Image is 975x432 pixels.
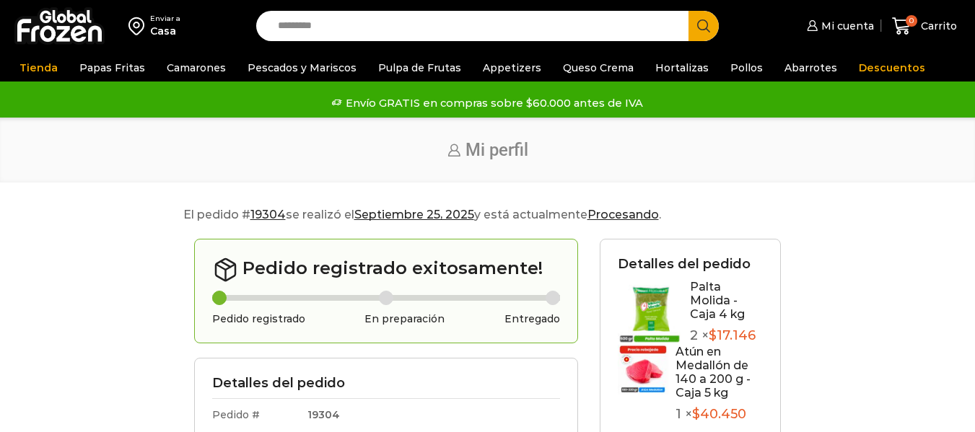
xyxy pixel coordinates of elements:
div: Enviar a [150,14,180,24]
a: Camarones [159,54,233,81]
p: El pedido # se realizó el y está actualmente . [183,206,792,224]
a: Abarrotes [777,54,844,81]
a: Appetizers [476,54,548,81]
span: Carrito [917,19,957,33]
h3: Detalles del pedido [618,257,763,273]
span: 0 [906,15,917,27]
a: Papas Fritas [72,54,152,81]
a: Tienda [12,54,65,81]
a: Queso Crema [556,54,641,81]
p: 1 × [675,407,764,423]
bdi: 17.146 [709,327,756,343]
span: Mi perfil [465,140,528,160]
mark: Septiembre 25, 2025 [354,208,474,221]
a: Pollos [723,54,770,81]
span: Mi cuenta [818,19,874,33]
span: $ [692,406,700,422]
a: Pulpa de Frutas [371,54,468,81]
img: address-field-icon.svg [128,14,150,38]
a: Pescados y Mariscos [240,54,364,81]
mark: 19304 [250,208,286,221]
bdi: 40.450 [692,406,746,422]
a: Atún en Medallón de 140 a 200 g - Caja 5 kg [675,345,751,400]
a: Palta Molida - Caja 4 kg [690,280,745,321]
h3: Detalles del pedido [212,376,561,392]
p: 2 × [690,328,763,344]
h3: En preparación [364,313,445,325]
a: Descuentos [852,54,932,81]
a: 0 Carrito [888,9,961,43]
div: Casa [150,24,180,38]
h3: Entregado [504,313,560,325]
button: Search button [688,11,719,41]
mark: Procesando [587,208,659,221]
td: Pedido # [212,398,301,428]
h2: Pedido registrado exitosamente! [212,257,561,283]
h3: Pedido registrado [212,313,305,325]
span: $ [709,327,717,343]
a: Mi cuenta [803,12,874,40]
td: 19304 [300,398,560,428]
a: Hortalizas [648,54,716,81]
